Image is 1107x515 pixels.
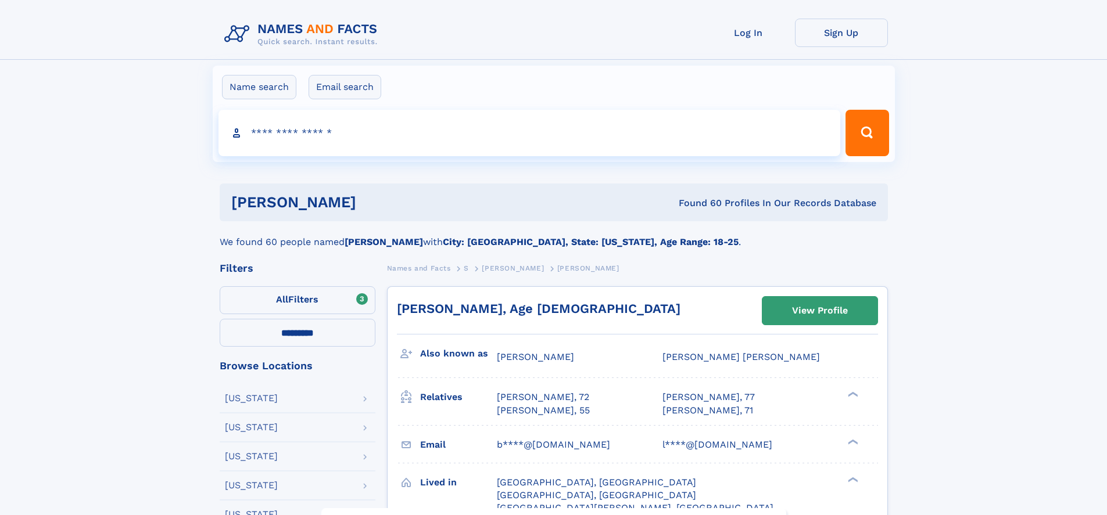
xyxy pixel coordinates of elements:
span: [PERSON_NAME] [497,351,574,362]
b: [PERSON_NAME] [345,236,423,247]
div: Found 60 Profiles In Our Records Database [517,197,876,210]
div: We found 60 people named with . [220,221,888,249]
span: S [464,264,469,272]
div: [US_STATE] [225,423,278,432]
a: Names and Facts [387,261,451,275]
a: [PERSON_NAME], 72 [497,391,589,404]
div: [US_STATE] [225,452,278,461]
a: [PERSON_NAME], Age [DEMOGRAPHIC_DATA] [397,301,680,316]
span: [PERSON_NAME] [PERSON_NAME] [662,351,820,362]
span: [GEOGRAPHIC_DATA][PERSON_NAME], [GEOGRAPHIC_DATA] [497,502,773,513]
div: ❯ [845,391,859,398]
div: ❯ [845,476,859,483]
a: Sign Up [795,19,888,47]
input: search input [218,110,841,156]
h3: Email [420,435,497,455]
span: [GEOGRAPHIC_DATA], [GEOGRAPHIC_DATA] [497,477,696,488]
span: [PERSON_NAME] [482,264,544,272]
img: Logo Names and Facts [220,19,387,50]
span: [PERSON_NAME] [557,264,619,272]
div: Filters [220,263,375,273]
a: [PERSON_NAME] [482,261,544,275]
span: All [276,294,288,305]
a: [PERSON_NAME], 55 [497,404,590,417]
span: [GEOGRAPHIC_DATA], [GEOGRAPHIC_DATA] [497,489,696,500]
h1: [PERSON_NAME] [231,195,518,210]
a: View Profile [762,297,877,325]
div: [US_STATE] [225,394,278,403]
h3: Relatives [420,387,497,407]
div: [US_STATE] [225,481,278,490]
h3: Lived in [420,473,497,492]
div: ❯ [845,438,859,445]
a: [PERSON_NAME], 77 [662,391,755,404]
label: Name search [222,75,296,99]
label: Filters [220,286,375,314]
a: [PERSON_NAME], 71 [662,404,753,417]
a: Log In [702,19,795,47]
div: View Profile [792,297,848,324]
a: S [464,261,469,275]
button: Search Button [846,110,889,156]
label: Email search [309,75,381,99]
div: Browse Locations [220,361,375,371]
b: City: [GEOGRAPHIC_DATA], State: [US_STATE], Age Range: 18-25 [443,236,739,247]
h3: Also known as [420,344,497,363]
